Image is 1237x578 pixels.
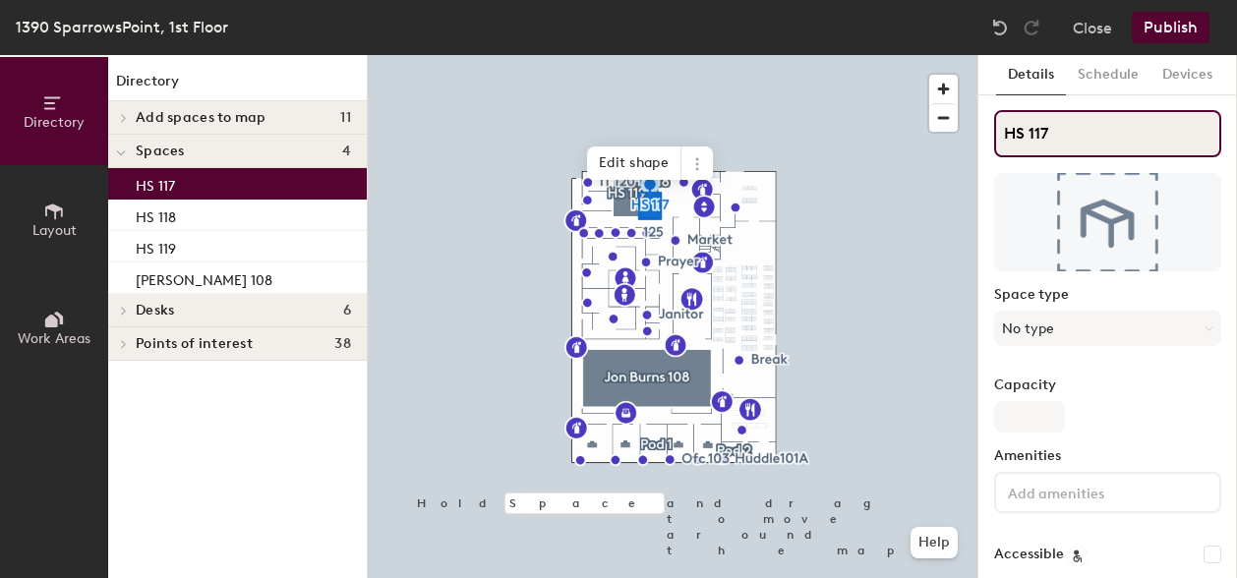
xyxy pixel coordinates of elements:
[587,146,681,180] span: Edit shape
[996,55,1066,95] button: Details
[136,203,176,226] p: HS 118
[1066,55,1150,95] button: Schedule
[994,547,1064,562] label: Accessible
[108,71,367,101] h1: Directory
[342,144,351,159] span: 4
[1150,55,1224,95] button: Devices
[994,311,1221,346] button: No type
[343,303,351,318] span: 6
[911,527,958,558] button: Help
[32,222,77,239] span: Layout
[1073,12,1112,43] button: Close
[1132,12,1209,43] button: Publish
[994,173,1221,271] img: The space named HS 117
[24,114,85,131] span: Directory
[334,336,351,352] span: 38
[136,172,175,195] p: HS 117
[136,110,266,126] span: Add spaces to map
[136,266,272,289] p: [PERSON_NAME] 108
[1022,18,1041,37] img: Redo
[340,110,351,126] span: 11
[136,336,253,352] span: Points of interest
[16,15,228,39] div: 1390 SparrowsPoint, 1st Floor
[994,377,1221,393] label: Capacity
[1004,480,1181,503] input: Add amenities
[18,330,90,347] span: Work Areas
[994,287,1221,303] label: Space type
[994,448,1221,464] label: Amenities
[990,18,1010,37] img: Undo
[136,144,185,159] span: Spaces
[136,235,176,258] p: HS 119
[136,303,174,318] span: Desks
